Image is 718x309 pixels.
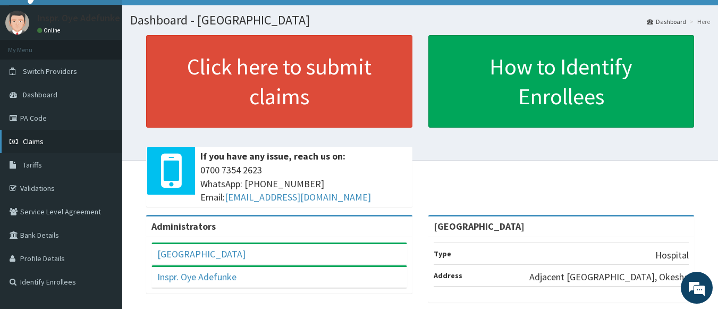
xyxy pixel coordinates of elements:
[20,53,43,80] img: d_794563401_company_1708531726252_794563401
[37,27,63,34] a: Online
[655,248,689,262] p: Hospital
[434,271,462,280] b: Address
[151,220,216,232] b: Administrators
[200,150,345,162] b: If you have any issue, reach us on:
[157,248,246,260] a: [GEOGRAPHIC_DATA]
[55,60,179,73] div: Chat with us now
[23,160,42,170] span: Tariffs
[146,35,412,128] a: Click here to submit claims
[174,5,200,31] div: Minimize live chat window
[62,89,147,196] span: We're online!
[5,11,29,35] img: User Image
[434,249,451,258] b: Type
[130,13,710,27] h1: Dashboard - [GEOGRAPHIC_DATA]
[5,201,202,238] textarea: Type your message and hit 'Enter'
[434,220,525,232] strong: [GEOGRAPHIC_DATA]
[647,17,686,26] a: Dashboard
[200,163,407,204] span: 0700 7354 2623 WhatsApp: [PHONE_NUMBER] Email:
[529,270,689,284] p: Adjacent [GEOGRAPHIC_DATA], Okesha
[687,17,710,26] li: Here
[23,137,44,146] span: Claims
[37,13,120,23] p: Inspr. Oye Adefunke
[23,66,77,76] span: Switch Providers
[225,191,371,203] a: [EMAIL_ADDRESS][DOMAIN_NAME]
[428,35,695,128] a: How to Identify Enrollees
[23,90,57,99] span: Dashboard
[157,271,236,283] a: Inspr. Oye Adefunke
